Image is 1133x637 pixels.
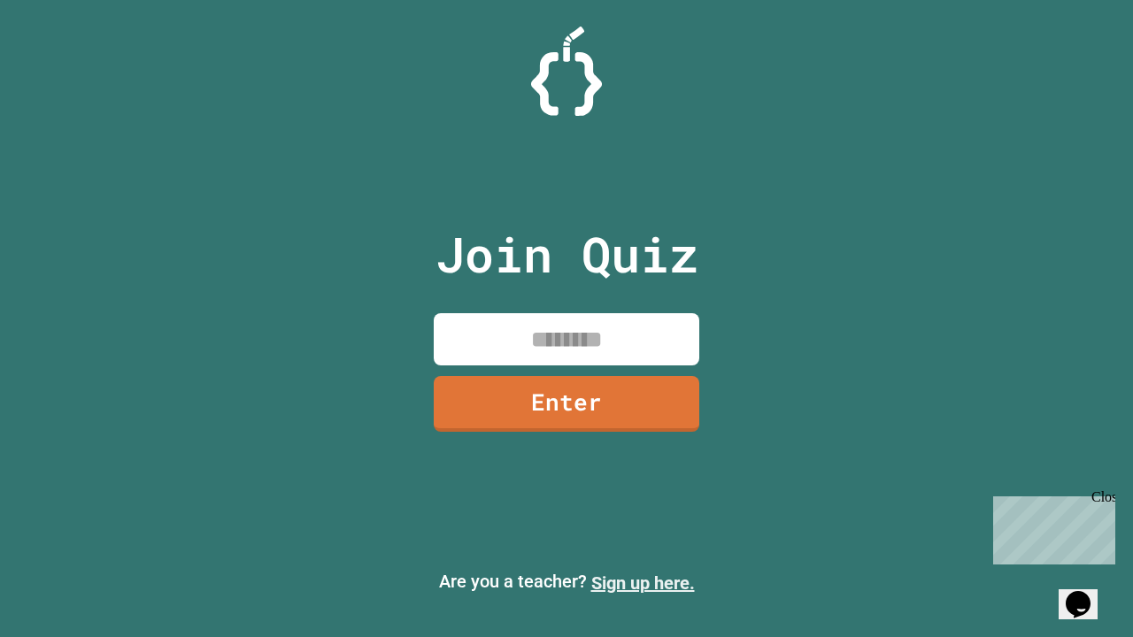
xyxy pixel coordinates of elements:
a: Sign up here. [591,572,695,594]
p: Are you a teacher? [14,568,1119,596]
iframe: chat widget [1059,566,1115,619]
p: Join Quiz [435,218,698,291]
img: Logo.svg [531,27,602,116]
div: Chat with us now!Close [7,7,122,112]
iframe: chat widget [986,489,1115,564]
a: Enter [434,376,699,432]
